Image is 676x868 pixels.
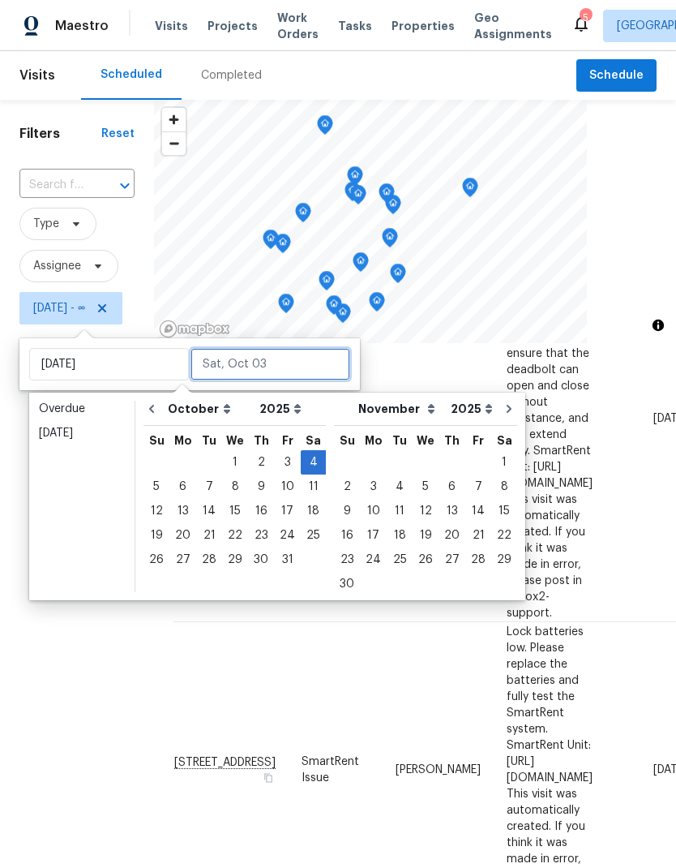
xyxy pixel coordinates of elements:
div: 20 [439,524,465,547]
div: 17 [360,524,387,547]
div: 4 [387,475,413,498]
div: Sun Nov 02 2025 [334,475,360,499]
div: Map marker [319,271,335,296]
div: Sat Oct 18 2025 [301,499,326,523]
span: Assignee [33,258,81,274]
div: Scheduled [101,67,162,83]
div: 8 [491,475,517,498]
div: Sun Nov 30 2025 [334,572,360,596]
input: Search for an address... [19,173,89,198]
div: 14 [196,500,222,522]
div: 12 [413,500,439,522]
div: Reset [101,126,135,142]
div: 18 [301,500,326,522]
div: Thu Nov 20 2025 [439,523,465,548]
div: Thu Oct 23 2025 [248,523,274,548]
div: 12 [143,500,169,522]
div: Wed Nov 05 2025 [413,475,439,499]
div: Fri Nov 07 2025 [465,475,491,499]
div: Sat Oct 25 2025 [301,523,326,548]
div: Map marker [326,295,342,320]
div: 31 [274,548,301,571]
div: 29 [222,548,248,571]
div: Map marker [295,203,311,228]
div: Sat Nov 01 2025 [491,450,517,475]
div: Tue Oct 28 2025 [196,548,222,572]
abbr: Monday [365,435,383,446]
div: Sun Nov 09 2025 [334,499,360,523]
div: Sat Nov 22 2025 [491,523,517,548]
div: Fri Nov 14 2025 [465,499,491,523]
div: 28 [465,548,491,571]
div: 27 [169,548,196,571]
div: Mon Nov 17 2025 [360,523,387,548]
span: Geo Assignments [474,10,552,42]
div: Map marker [390,264,406,289]
button: Schedule [576,59,657,92]
div: Tue Nov 04 2025 [387,475,413,499]
div: 21 [465,524,491,547]
div: 30 [248,548,274,571]
div: 14 [465,500,491,522]
div: 11 [387,500,413,522]
button: Toggle attribution [648,316,668,335]
select: Month [164,397,255,421]
input: Start date [29,348,189,380]
div: 9 [334,500,360,522]
div: Map marker [317,115,333,140]
div: 5 [143,475,169,498]
span: [PERSON_NAME] [396,763,481,775]
div: Thu Oct 02 2025 [248,450,274,475]
div: 28 [196,548,222,571]
div: Thu Oct 30 2025 [248,548,274,572]
div: Sat Nov 15 2025 [491,499,517,523]
div: Mon Oct 06 2025 [169,475,196,499]
button: Zoom out [162,131,186,155]
div: Thu Oct 16 2025 [248,499,274,523]
div: 16 [248,500,274,522]
span: [DATE] - ∞ [33,300,85,316]
div: Wed Oct 22 2025 [222,523,248,548]
div: [DATE] [39,425,125,441]
div: Mon Nov 24 2025 [360,548,387,572]
abbr: Wednesday [226,435,244,446]
div: 13 [169,500,196,522]
div: Fri Oct 10 2025 [274,475,301,499]
span: Maestro [55,18,109,34]
div: Wed Oct 08 2025 [222,475,248,499]
div: 23 [248,524,274,547]
div: Wed Nov 12 2025 [413,499,439,523]
button: Open [113,174,136,197]
abbr: Tuesday [202,435,216,446]
div: 29 [491,548,517,571]
div: Tue Oct 14 2025 [196,499,222,523]
div: 25 [301,524,326,547]
div: Tue Nov 18 2025 [387,523,413,548]
div: Tue Nov 11 2025 [387,499,413,523]
div: Thu Nov 13 2025 [439,499,465,523]
div: 18 [387,524,413,547]
abbr: Friday [282,435,293,446]
div: Sat Oct 04 2025 [301,450,326,475]
abbr: Tuesday [392,435,407,446]
div: Wed Nov 26 2025 [413,548,439,572]
div: 2 [334,475,360,498]
div: 26 [143,548,169,571]
div: Wed Oct 15 2025 [222,499,248,523]
div: 6 [439,475,465,498]
div: 25 [387,548,413,571]
div: 9 [248,475,274,498]
span: Type [33,216,59,232]
div: Mon Oct 27 2025 [169,548,196,572]
div: Thu Nov 06 2025 [439,475,465,499]
div: 24 [274,524,301,547]
div: Fri Nov 28 2025 [465,548,491,572]
div: 21 [196,524,222,547]
div: 30 [334,573,360,595]
div: Sat Nov 29 2025 [491,548,517,572]
div: Sun Oct 19 2025 [143,523,169,548]
h1: Filters [19,126,101,142]
span: Projects [208,18,258,34]
div: Mon Oct 20 2025 [169,523,196,548]
span: Toggle attribution [653,316,663,334]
